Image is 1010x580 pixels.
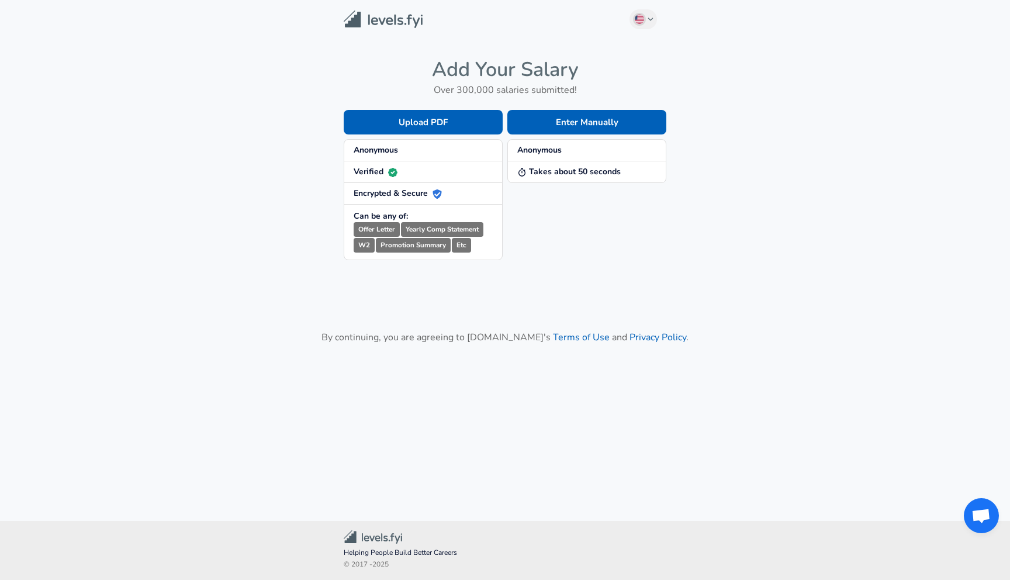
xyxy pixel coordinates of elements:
[344,82,666,98] h6: Over 300,000 salaries submitted!
[344,547,666,559] span: Helping People Build Better Careers
[354,166,397,177] strong: Verified
[553,331,610,344] a: Terms of Use
[354,144,398,156] strong: Anonymous
[517,144,562,156] strong: Anonymous
[344,57,666,82] h4: Add Your Salary
[629,9,658,29] button: English (US)
[354,222,400,237] small: Offer Letter
[354,238,375,253] small: W2
[344,559,666,571] span: © 2017 - 2025
[629,331,686,344] a: Privacy Policy
[517,166,621,177] strong: Takes about 50 seconds
[344,110,503,134] button: Upload PDF
[354,210,408,222] strong: Can be any of:
[344,11,423,29] img: Levels.fyi
[452,238,471,253] small: Etc
[964,498,999,533] div: Open chat
[376,238,451,253] small: Promotion Summary
[507,110,666,134] button: Enter Manually
[401,222,483,237] small: Yearly Comp Statement
[635,15,644,24] img: English (US)
[344,530,402,544] img: Levels.fyi Community
[354,188,442,199] strong: Encrypted & Secure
